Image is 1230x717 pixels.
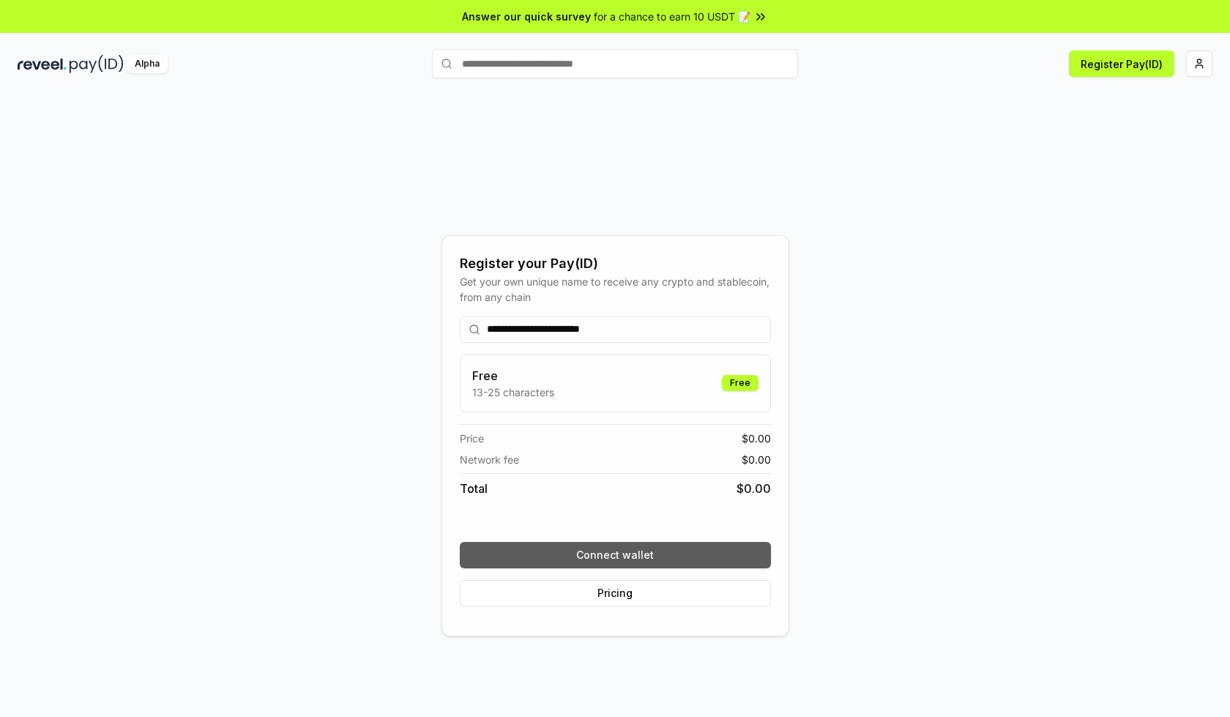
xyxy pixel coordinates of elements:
div: Register your Pay(ID) [460,253,771,274]
span: $ 0.00 [737,480,771,497]
div: Free [722,375,758,391]
button: Pricing [460,580,771,606]
span: Answer our quick survey [462,9,591,24]
span: $ 0.00 [742,452,771,467]
span: Network fee [460,452,519,467]
span: $ 0.00 [742,431,771,446]
button: Connect wallet [460,542,771,568]
span: Price [460,431,484,446]
p: 13-25 characters [472,384,554,400]
div: Get your own unique name to receive any crypto and stablecoin, from any chain [460,274,771,305]
span: Total [460,480,488,497]
div: Alpha [127,55,168,73]
img: pay_id [70,55,124,73]
span: for a chance to earn 10 USDT 📝 [594,9,750,24]
h3: Free [472,367,554,384]
button: Register Pay(ID) [1069,51,1174,77]
img: reveel_dark [18,55,67,73]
